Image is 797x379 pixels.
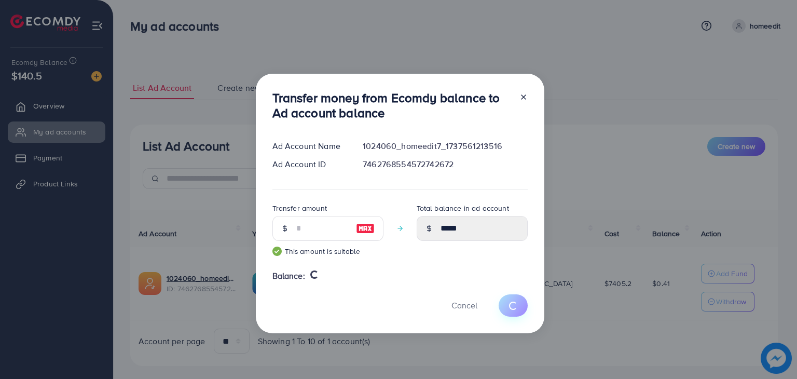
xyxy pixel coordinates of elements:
[354,158,535,170] div: 7462768554572742672
[272,203,327,213] label: Transfer amount
[272,270,305,282] span: Balance:
[451,300,477,311] span: Cancel
[417,203,509,213] label: Total balance in ad account
[272,247,282,256] img: guide
[438,294,490,317] button: Cancel
[354,140,535,152] div: 1024060_homeedit7_1737561213516
[272,90,511,120] h3: Transfer money from Ecomdy balance to Ad account balance
[272,246,383,256] small: This amount is suitable
[264,158,355,170] div: Ad Account ID
[264,140,355,152] div: Ad Account Name
[356,222,375,235] img: image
